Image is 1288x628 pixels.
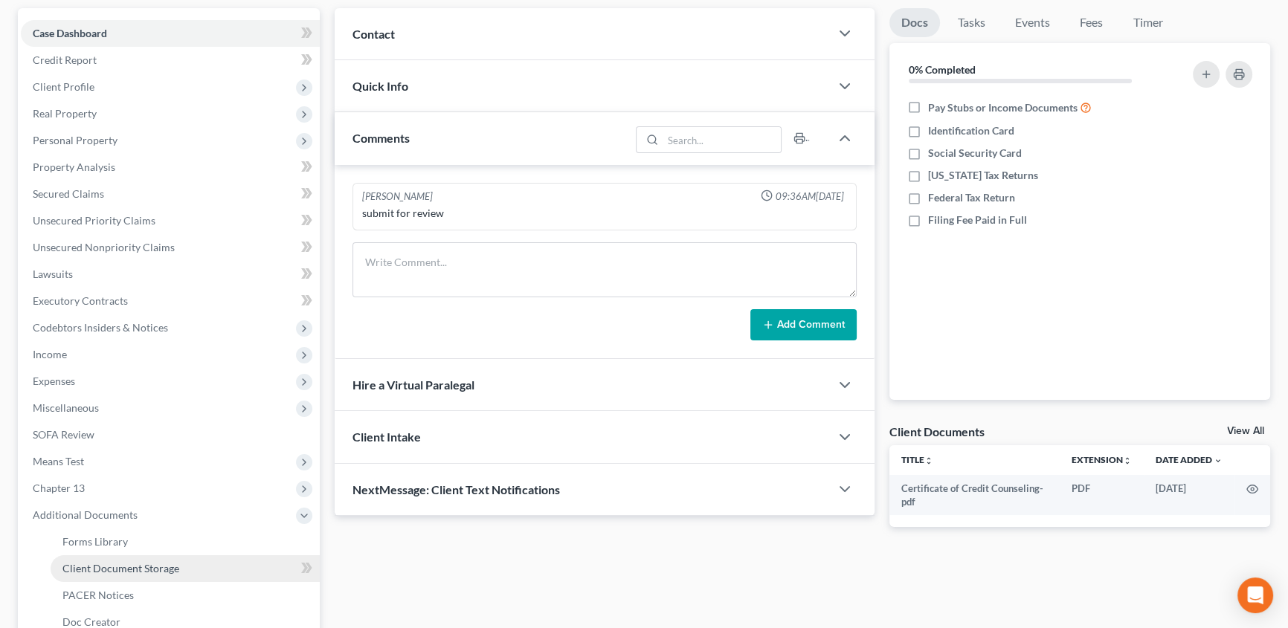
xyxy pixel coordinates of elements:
[21,181,320,207] a: Secured Claims
[1072,454,1132,465] a: Extensionunfold_more
[21,421,320,448] a: SOFA Review
[889,424,985,439] div: Client Documents
[928,168,1038,183] span: [US_STATE] Tax Returns
[33,375,75,387] span: Expenses
[928,146,1022,161] span: Social Security Card
[33,107,97,120] span: Real Property
[928,100,1078,115] span: Pay Stubs or Income Documents
[1227,426,1264,436] a: View All
[33,54,97,66] span: Credit Report
[62,535,128,548] span: Forms Library
[33,161,115,173] span: Property Analysis
[1060,475,1144,516] td: PDF
[33,27,107,39] span: Case Dashboard
[928,123,1014,138] span: Identification Card
[33,241,175,253] span: Unsecured Nonpriority Claims
[1156,454,1223,465] a: Date Added expand_more
[21,288,320,314] a: Executory Contracts
[33,508,138,521] span: Additional Documents
[33,482,85,494] span: Chapter 13
[33,80,94,93] span: Client Profile
[33,134,117,146] span: Personal Property
[352,79,408,93] span: Quick Info
[33,428,94,441] span: SOFA Review
[352,430,421,444] span: Client Intake
[51,555,320,582] a: Client Document Storage
[352,27,395,41] span: Contact
[62,589,134,601] span: PACER Notices
[33,321,168,334] span: Codebtors Insiders & Notices
[51,528,320,555] a: Forms Library
[352,378,474,392] span: Hire a Virtual Paralegal
[928,190,1015,205] span: Federal Tax Return
[1123,456,1132,465] i: unfold_more
[924,456,933,465] i: unfold_more
[1237,577,1273,613] div: Open Intercom Messenger
[33,214,155,227] span: Unsecured Priority Claims
[51,582,320,609] a: PACER Notices
[21,261,320,288] a: Lawsuits
[33,187,104,200] span: Secured Claims
[62,615,120,628] span: Doc Creator
[1121,8,1175,37] a: Timer
[1144,475,1234,516] td: [DATE]
[776,190,844,204] span: 09:36AM[DATE]
[33,401,99,414] span: Miscellaneous
[928,213,1027,227] span: Filing Fee Paid in Full
[33,348,67,360] span: Income
[33,455,84,467] span: Means Test
[946,8,997,37] a: Tasks
[33,294,128,307] span: Executory Contracts
[362,190,433,204] div: [PERSON_NAME]
[21,47,320,74] a: Credit Report
[21,20,320,47] a: Case Dashboard
[889,8,940,37] a: Docs
[21,207,320,234] a: Unsecured Priority Claims
[62,562,179,574] span: Client Document Storage
[1068,8,1115,37] a: Fees
[1003,8,1062,37] a: Events
[21,234,320,261] a: Unsecured Nonpriority Claims
[1214,456,1223,465] i: expand_more
[909,63,976,76] strong: 0% Completed
[663,127,781,152] input: Search...
[33,268,73,280] span: Lawsuits
[901,454,933,465] a: Titleunfold_more
[362,206,847,221] div: submit for review
[352,131,410,145] span: Comments
[21,154,320,181] a: Property Analysis
[352,482,560,496] span: NextMessage: Client Text Notifications
[889,475,1060,516] td: Certificate of Credit Counseling-pdf
[750,309,857,340] button: Add Comment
